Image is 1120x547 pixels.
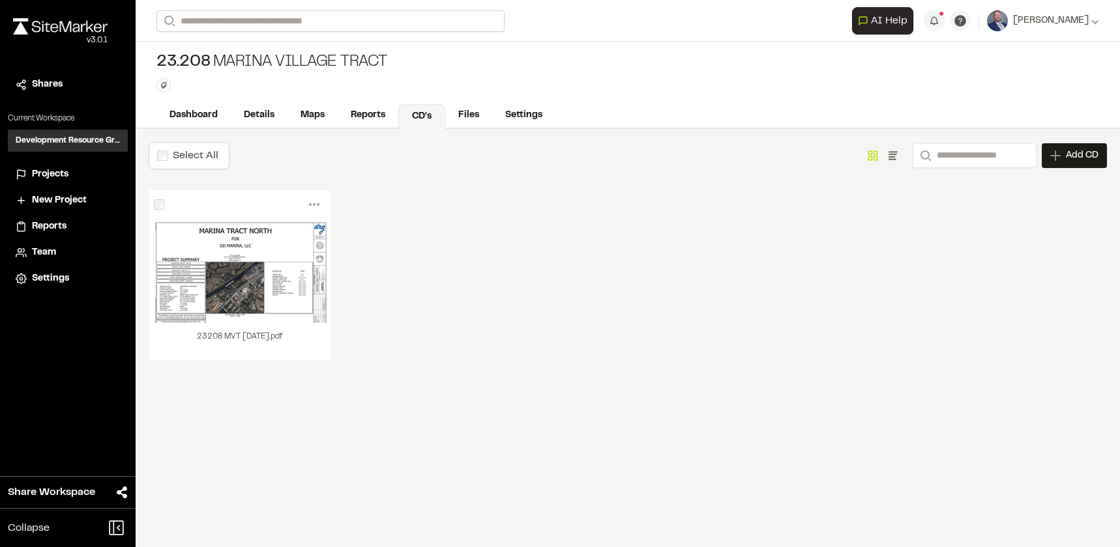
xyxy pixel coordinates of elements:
[445,103,492,128] a: Files
[156,52,387,73] div: Marina Village Tract
[287,103,338,128] a: Maps
[871,13,907,29] span: AI Help
[32,272,69,286] span: Settings
[231,103,287,128] a: Details
[32,167,68,182] span: Projects
[32,219,66,234] span: Reports
[156,103,231,128] a: Dashboard
[338,103,398,128] a: Reports
[1066,149,1098,162] span: Add CD
[13,18,108,35] img: rebrand.png
[16,77,120,92] a: Shares
[173,151,218,160] label: Select All
[16,272,120,286] a: Settings
[156,52,211,73] span: 23.208
[852,7,919,35] div: Open AI Assistant
[492,103,555,128] a: Settings
[32,77,63,92] span: Shares
[16,167,120,182] a: Projects
[156,78,171,92] button: Edit Tags
[32,245,56,260] span: Team
[8,520,50,536] span: Collapse
[1013,14,1089,28] span: [PERSON_NAME]
[16,135,120,147] h3: Development Resource Group
[16,219,120,234] a: Reports
[149,323,330,359] div: 23208 MVT [DATE].pdf
[13,35,108,46] div: Oh geez...please don't...
[398,104,445,129] a: CD's
[8,113,128,124] p: Current Workspace
[987,10,1099,31] button: [PERSON_NAME]
[913,143,936,168] button: Search
[8,484,95,500] span: Share Workspace
[16,245,120,260] a: Team
[156,10,180,32] button: Search
[32,193,87,208] span: New Project
[987,10,1008,31] img: User
[16,193,120,208] a: New Project
[852,7,913,35] button: Open AI Assistant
